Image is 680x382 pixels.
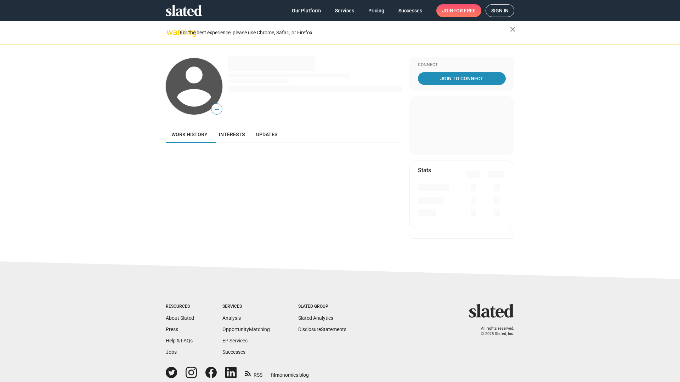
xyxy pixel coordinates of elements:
div: Slated Group [298,304,346,309]
span: Interests [219,132,245,137]
a: Slated Analytics [298,315,333,321]
span: Pricing [368,4,384,17]
span: Our Platform [292,4,321,17]
a: Updates [250,126,283,143]
a: EP Services [222,338,248,343]
a: Press [166,326,178,332]
a: Help & FAQs [166,338,193,343]
p: All rights reserved. © 2025 Slated, Inc. [474,326,514,336]
div: Connect [418,62,506,68]
span: — [211,105,222,114]
a: Successes [393,4,428,17]
span: Join [442,4,476,17]
div: Services [222,304,270,309]
a: Sign in [486,4,514,17]
span: Successes [398,4,422,17]
a: Analysis [222,315,241,321]
mat-card-title: Stats [418,167,431,174]
a: Jobs [166,349,177,355]
a: Our Platform [286,4,327,17]
span: Services [335,4,354,17]
span: Sign in [491,5,509,17]
span: Work history [171,132,208,137]
a: Work history [166,126,213,143]
a: DisclosureStatements [298,326,346,332]
span: Join To Connect [419,72,504,85]
a: Joinfor free [436,4,481,17]
a: Services [329,4,360,17]
span: film [271,372,279,378]
div: For the best experience, please use Chrome, Safari, or Firefox. [180,28,510,37]
a: RSS [245,367,262,378]
span: Updates [256,132,277,137]
div: Resources [166,304,194,309]
a: Successes [222,349,245,355]
a: filmonomics blog [271,366,309,378]
mat-icon: close [509,25,517,34]
a: OpportunityMatching [222,326,270,332]
a: Join To Connect [418,72,506,85]
mat-icon: warning [166,28,175,36]
span: for free [453,4,476,17]
a: About Slated [166,315,194,321]
a: Pricing [363,4,390,17]
a: Interests [213,126,250,143]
